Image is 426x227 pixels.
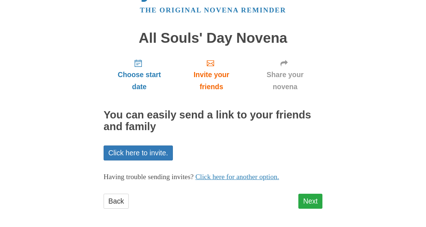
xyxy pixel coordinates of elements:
[298,194,322,209] a: Next
[104,109,322,133] h2: You can easily send a link to your friends and family
[195,173,279,181] a: Click here for another option.
[104,53,175,97] a: Choose start date
[104,194,129,209] a: Back
[104,145,173,160] a: Click here to invite.
[255,69,315,93] span: Share your novena
[182,69,240,93] span: Invite your friends
[248,53,322,97] a: Share your novena
[104,30,322,46] h1: All Souls' Day Novena
[140,6,286,14] a: The original novena reminder
[175,53,248,97] a: Invite your friends
[104,173,194,181] span: Having trouble sending invites?
[111,69,168,93] span: Choose start date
